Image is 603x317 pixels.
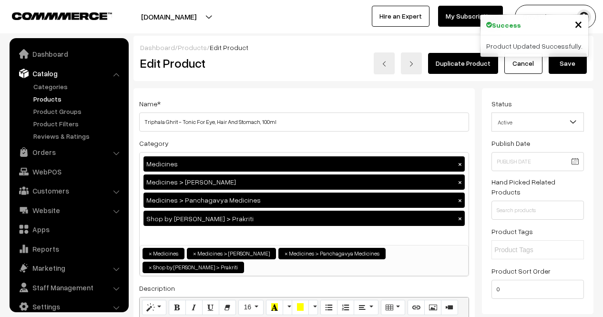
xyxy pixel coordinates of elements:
span: × [149,249,152,258]
button: × [456,196,464,205]
a: Duplicate Product [428,53,498,74]
a: Orders [12,143,125,161]
button: Remove Font Style (CTRL+\) [219,300,236,315]
button: Italic (CTRL+I) [185,300,203,315]
span: Active [492,114,583,131]
li: Medicines [143,248,184,259]
a: Staff Management [12,279,125,296]
button: More Color [283,300,292,315]
button: Govind . [515,5,596,29]
a: Marketing [12,259,125,276]
div: Medicines > [PERSON_NAME] [143,174,465,190]
a: WebPOS [12,163,125,180]
h2: Edit Product [140,56,318,71]
span: × [193,249,196,258]
a: Apps [12,221,125,238]
label: Product Tags [491,226,533,236]
div: Medicines [143,156,465,172]
input: Search products [491,201,584,220]
button: × [456,178,464,186]
li: Shop by Gaushala > Prakriti [143,262,244,273]
input: Name [139,112,469,132]
a: My Subscription [438,6,503,27]
a: Reports [12,240,125,257]
button: Video [441,300,458,315]
button: Link (CTRL+K) [408,300,425,315]
a: Products [178,43,207,51]
button: × [456,214,464,223]
button: Font Size [238,300,264,315]
span: Edit Product [210,43,248,51]
strong: Success [492,20,521,30]
a: Catalog [12,65,125,82]
button: Bold (CTRL+B) [169,300,186,315]
button: Unordered list (CTRL+SHIFT+NUM7) [320,300,337,315]
label: Name [139,99,161,109]
a: Settings [12,298,125,315]
span: × [285,249,288,258]
img: COMMMERCE [12,12,112,20]
div: Shop by [PERSON_NAME] > Prakriti [143,211,465,226]
input: Publish Date [491,152,584,171]
img: right-arrow.png [409,61,414,67]
a: Dashboard [140,43,175,51]
input: Product Tags [494,245,578,255]
button: Save [549,53,587,74]
span: × [149,263,152,272]
button: Style [142,300,166,315]
li: Medicines > Siddha Ghrita [187,248,276,259]
a: Products [31,94,125,104]
span: Active [491,112,584,132]
span: × [574,15,583,32]
li: Medicines > Panchagavya Medicines [278,248,386,259]
label: Product Sort Order [491,266,551,276]
a: Dashboard [12,45,125,62]
a: Cancel [504,53,542,74]
label: Description [139,283,175,293]
a: Reviews & Ratings [31,131,125,141]
button: Underline (CTRL+U) [202,300,219,315]
button: [DOMAIN_NAME] [108,5,230,29]
a: Hire an Expert [372,6,429,27]
a: Categories [31,82,125,92]
button: Background Color [292,300,309,315]
button: × [456,160,464,168]
div: Medicines > Panchagavya Medicines [143,193,465,208]
img: left-arrow.png [381,61,387,67]
a: Website [12,202,125,219]
div: / / [140,42,587,52]
input: Enter Number [491,280,584,299]
button: Table [381,300,405,315]
button: Close [574,17,583,31]
button: More Color [308,300,318,315]
span: 16 [244,303,251,311]
label: Status [491,99,512,109]
img: user [577,10,591,24]
button: Paragraph [354,300,378,315]
button: Picture [424,300,441,315]
button: Ordered list (CTRL+SHIFT+NUM8) [337,300,354,315]
a: Product Filters [31,119,125,129]
div: Product Updated Successfully. [480,35,588,57]
button: Recent Color [266,300,283,315]
label: Hand Picked Related Products [491,177,584,197]
label: Publish Date [491,138,530,148]
a: COMMMERCE [12,10,95,21]
a: Customers [12,182,125,199]
a: Product Groups [31,106,125,116]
